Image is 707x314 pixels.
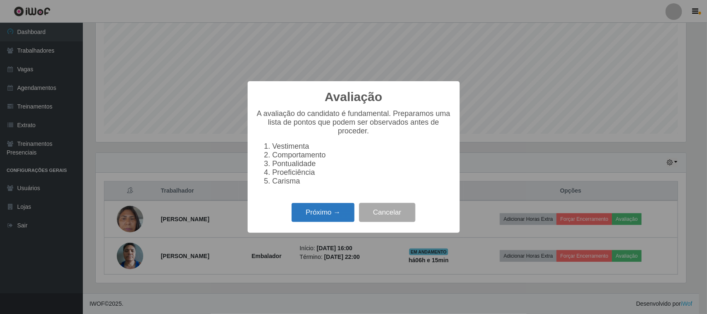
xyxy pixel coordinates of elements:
li: Vestimenta [273,142,451,151]
button: Próximo → [292,203,355,222]
p: A avaliação do candidato é fundamental. Preparamos uma lista de pontos que podem ser observados a... [256,109,451,135]
li: Comportamento [273,151,451,159]
h2: Avaliação [325,89,382,104]
li: Carisma [273,177,451,186]
button: Cancelar [359,203,415,222]
li: Proeficiência [273,168,451,177]
li: Pontualidade [273,159,451,168]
